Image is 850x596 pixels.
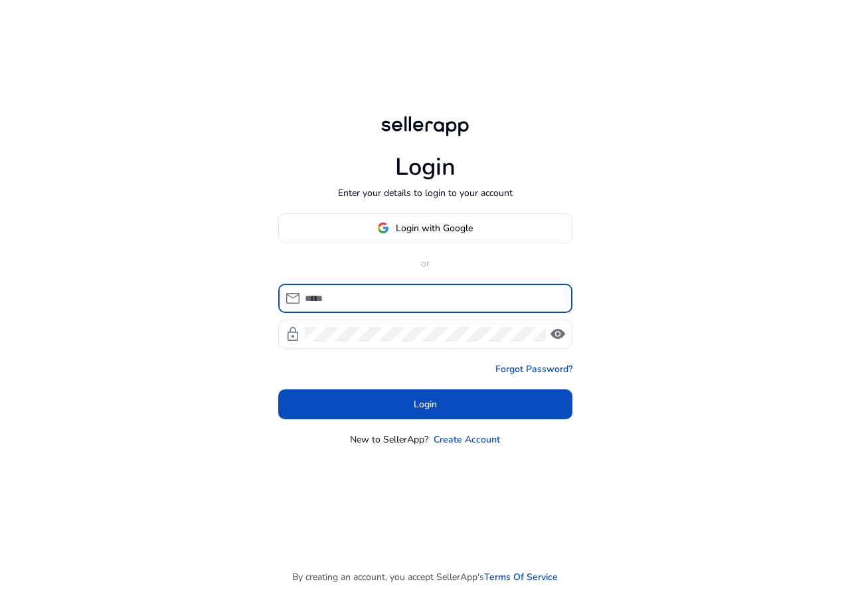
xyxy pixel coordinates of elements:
span: mail [285,290,301,306]
p: or [278,256,572,270]
h1: Login [395,153,456,181]
a: Terms Of Service [484,570,558,584]
button: Login with Google [278,213,572,243]
img: google-logo.svg [377,222,389,234]
a: Forgot Password? [495,362,572,376]
span: Login with Google [396,221,473,235]
span: lock [285,326,301,342]
p: New to SellerApp? [350,433,428,447]
span: Login [414,397,437,411]
button: Login [278,389,572,419]
span: visibility [550,326,566,342]
a: Create Account [434,433,500,447]
p: Enter your details to login to your account [338,186,513,200]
